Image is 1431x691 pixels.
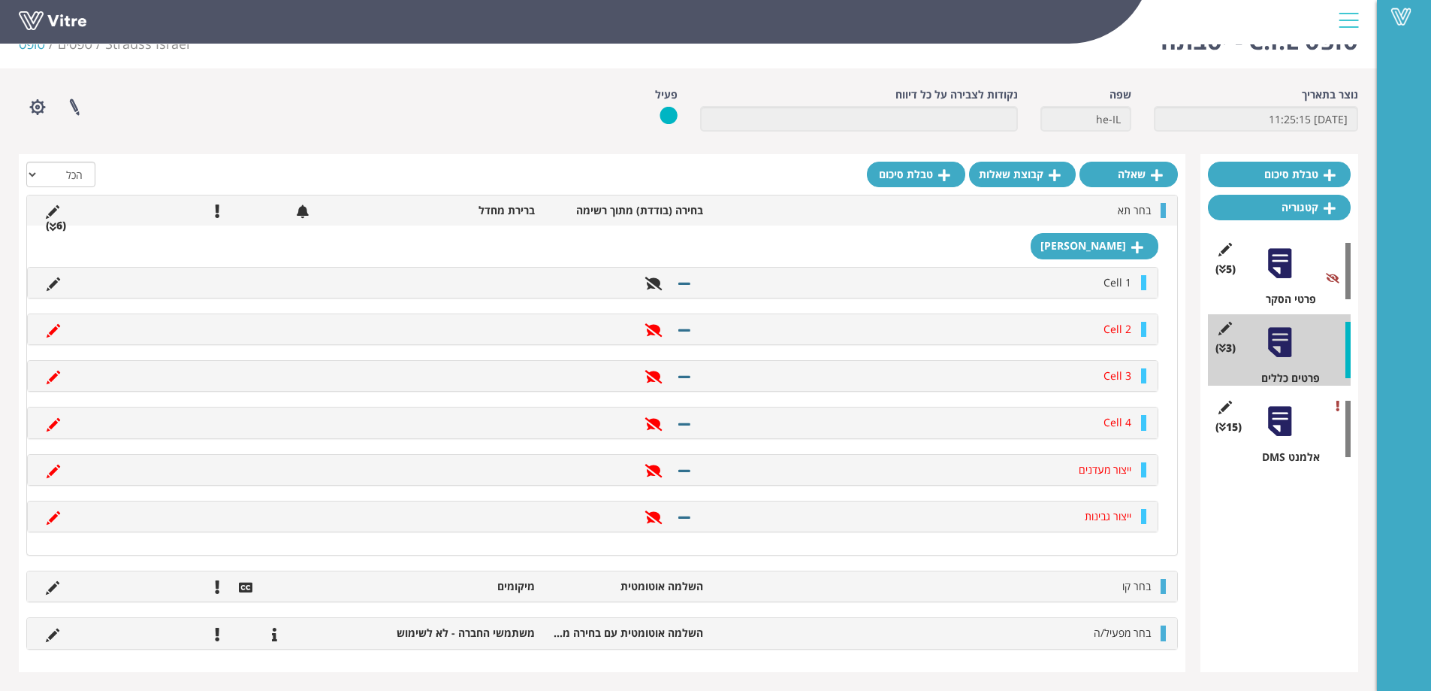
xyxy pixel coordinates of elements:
img: yes [660,106,678,125]
span: בחר מפעיל/ה [1094,626,1151,640]
li: מיקומים [374,579,542,594]
a: טבלת סיכום [867,162,965,187]
span: בחר קו [1122,579,1151,593]
li: משתמשי החברה - לא לשימוש [374,626,542,641]
span: Cell 3 [1103,368,1131,383]
span: (5 ) [1215,262,1236,277]
a: טבלת סיכום [1208,162,1351,187]
div: אלמנט DMS [1219,450,1351,465]
a: [PERSON_NAME] [1031,233,1158,259]
span: בחר תא [1118,203,1151,217]
div: פרטי הסקר [1219,292,1351,307]
span: Cell 2 [1103,322,1131,336]
li: השלמה אוטומטית עם בחירה מרובה [542,626,711,641]
label: נוצר בתאריך [1302,87,1358,102]
li: בחירה (בודדת) מתוך רשימה [542,203,711,218]
span: (15 ) [1215,420,1242,435]
span: (3 ) [1215,341,1236,356]
label: נקודות לצבירה על כל דיווח [895,87,1018,102]
a: קטגוריה [1208,195,1351,220]
label: פעיל [655,87,678,102]
span: Cell 4 [1103,415,1131,429]
li: ברירת מחדל [374,203,542,218]
li: השלמה אוטומטית [542,579,711,594]
span: Cell 1 [1103,275,1131,289]
li: (6 ) [38,218,74,233]
a: שאלה [1079,162,1178,187]
label: שפה [1109,87,1131,102]
span: ייצור גבינות [1085,509,1131,523]
a: קבוצת שאלות [969,162,1076,187]
span: ייצור מעדנים [1079,462,1131,477]
div: פרטים כללים [1219,371,1351,386]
